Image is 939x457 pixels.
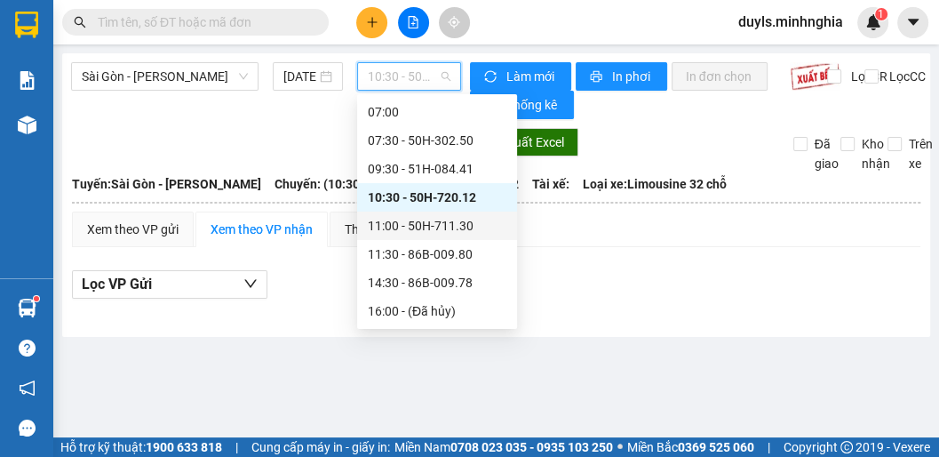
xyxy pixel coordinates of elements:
[506,67,557,86] span: Làm mới
[808,134,846,173] span: Đã giao
[251,437,390,457] span: Cung cấp máy in - giấy in:
[243,277,258,291] span: down
[473,128,578,156] button: downloadXuất Excel
[146,440,222,454] strong: 1900 633 818
[368,216,506,236] div: 11:00 - 50H-711.30
[439,7,470,38] button: aim
[368,188,506,207] div: 10:30 - 50H-720.12
[450,440,613,454] strong: 0708 023 035 - 0935 103 250
[368,63,450,90] span: 10:30 - 50H-720.12
[235,437,238,457] span: |
[897,7,928,38] button: caret-down
[678,440,754,454] strong: 0369 525 060
[855,134,897,173] span: Kho nhận
[72,177,261,191] b: Tuyến: Sài Gòn - [PERSON_NAME]
[576,62,667,91] button: printerIn phơi
[356,7,387,38] button: plus
[98,12,307,32] input: Tìm tên, số ĐT hoặc mã đơn
[790,62,840,91] img: 9k=
[875,8,887,20] sup: 1
[368,273,506,293] div: 14:30 - 86B-009.78
[617,444,623,451] span: ⚪️
[19,340,36,357] span: question-circle
[18,299,36,317] img: warehouse-icon
[612,67,653,86] span: In phơi
[368,102,506,122] div: 07:00
[407,16,419,28] span: file-add
[72,270,267,299] button: Lọc VP Gửi
[844,67,890,86] span: Lọc CR
[275,174,404,194] span: Chuyến: (10:30 [DATE])
[283,67,316,86] input: 14/10/2025
[484,70,499,84] span: sync
[368,301,506,321] div: 16:00 - (Đã hủy)
[878,8,884,20] span: 1
[506,95,560,115] span: Thống kê
[840,441,853,453] span: copyright
[19,420,36,437] span: message
[368,159,506,179] div: 09:30 - 51H-084.41
[768,437,770,457] span: |
[506,132,564,152] span: Xuất Excel
[87,220,179,239] div: Xem theo VP gửi
[470,62,571,91] button: syncLàm mới
[590,70,605,84] span: printer
[366,16,378,28] span: plus
[627,437,754,457] span: Miền Bắc
[448,16,460,28] span: aim
[74,16,86,28] span: search
[19,380,36,397] span: notification
[905,14,921,30] span: caret-down
[368,131,506,150] div: 07:30 - 50H-302.50
[345,220,395,239] div: Thống kê
[470,91,574,119] button: bar-chartThống kê
[211,220,313,239] div: Xem theo VP nhận
[368,245,506,264] div: 11:30 - 86B-009.80
[60,437,222,457] span: Hỗ trợ kỹ thuật:
[724,11,857,33] span: duyls.minhnghia
[15,12,38,38] img: logo-vxr
[18,71,36,90] img: solution-icon
[672,62,768,91] button: In đơn chọn
[532,174,569,194] span: Tài xế:
[82,273,152,295] span: Lọc VP Gửi
[398,7,429,38] button: file-add
[881,67,927,86] span: Lọc CC
[18,116,36,134] img: warehouse-icon
[583,174,727,194] span: Loại xe: Limousine 32 chỗ
[82,63,248,90] span: Sài Gòn - Phan Rí
[34,296,39,301] sup: 1
[394,437,613,457] span: Miền Nam
[865,14,881,30] img: icon-new-feature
